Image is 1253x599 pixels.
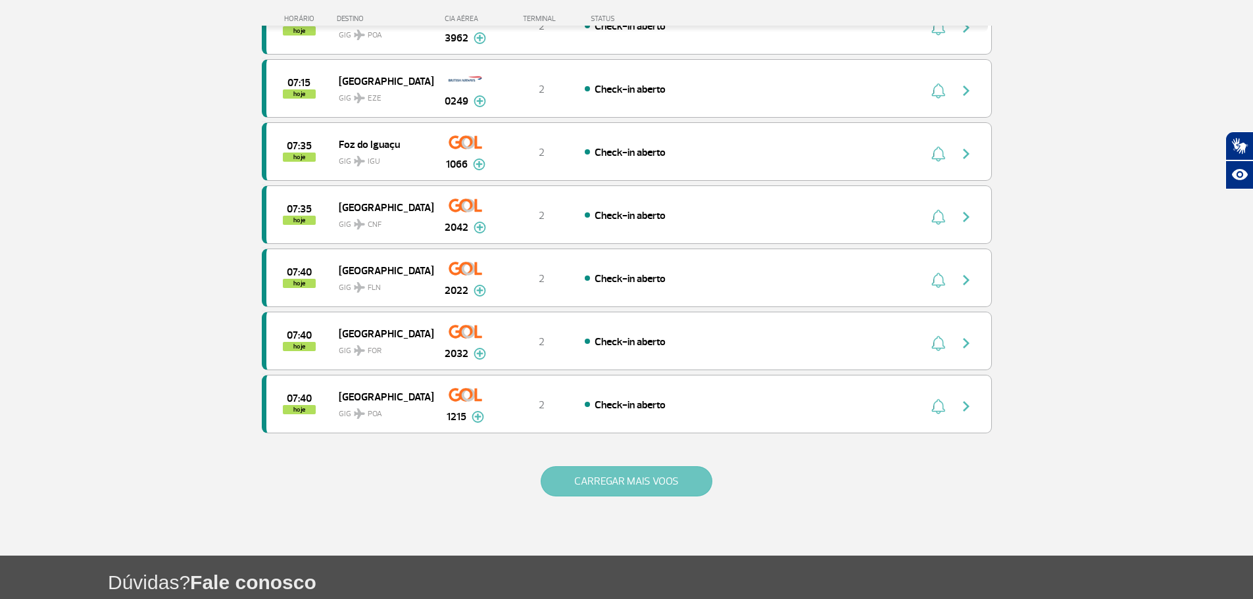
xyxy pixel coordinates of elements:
img: destiny_airplane.svg [354,93,365,103]
span: 3962 [445,30,468,46]
span: POA [368,30,382,41]
span: 2025-08-26 07:40:00 [287,394,312,403]
img: mais-info-painel-voo.svg [474,95,486,107]
span: FLN [368,282,381,294]
span: Fale conosco [190,571,316,593]
span: Check-in aberto [595,272,666,285]
span: 2 [539,146,545,159]
img: destiny_airplane.svg [354,30,365,40]
span: POA [368,408,382,420]
span: 2 [539,335,545,348]
div: TERMINAL [499,14,584,23]
img: destiny_airplane.svg [354,345,365,356]
button: Abrir recursos assistivos. [1225,160,1253,189]
span: 1066 [446,156,468,172]
div: Plugin de acessibilidade da Hand Talk. [1225,132,1253,189]
span: GIG [339,275,423,294]
div: STATUS [584,14,691,23]
img: destiny_airplane.svg [354,219,365,229]
img: destiny_airplane.svg [354,408,365,419]
img: seta-direita-painel-voo.svg [958,272,974,288]
span: hoje [283,279,316,288]
div: DESTINO [337,14,433,23]
span: 2 [539,20,545,33]
span: 1215 [447,409,466,425]
span: 0249 [445,93,468,109]
span: 2 [539,398,545,412]
div: CIA AÉREA [433,14,499,23]
img: sino-painel-voo.svg [931,272,945,288]
span: 2 [539,209,545,222]
span: hoje [283,405,316,414]
span: 2025-08-26 07:35:00 [287,141,312,151]
img: sino-painel-voo.svg [931,398,945,414]
img: destiny_airplane.svg [354,156,365,166]
span: 2 [539,272,545,285]
span: Foz do Iguaçu [339,135,423,153]
span: FOR [368,345,381,357]
span: Check-in aberto [595,20,666,33]
span: hoje [283,216,316,225]
span: [GEOGRAPHIC_DATA] [339,199,423,216]
button: CARREGAR MAIS VOOS [541,466,712,496]
span: hoje [283,342,316,351]
img: seta-direita-painel-voo.svg [958,398,974,414]
img: seta-direita-painel-voo.svg [958,146,974,162]
img: mais-info-painel-voo.svg [472,411,484,423]
img: destiny_airplane.svg [354,282,365,293]
span: GIG [339,401,423,420]
img: mais-info-painel-voo.svg [474,222,486,233]
span: CNF [368,219,381,231]
span: hoje [283,89,316,99]
img: seta-direita-painel-voo.svg [958,209,974,225]
span: [GEOGRAPHIC_DATA] [339,72,423,89]
span: GIG [339,338,423,357]
span: IGU [368,156,380,168]
span: EZE [368,93,381,105]
h1: Dúvidas? [108,569,1253,596]
div: HORÁRIO [266,14,337,23]
span: [GEOGRAPHIC_DATA] [339,325,423,342]
img: mais-info-painel-voo.svg [474,348,486,360]
img: mais-info-painel-voo.svg [473,158,485,170]
img: sino-painel-voo.svg [931,335,945,351]
span: 2025-08-26 07:40:00 [287,331,312,340]
span: 2025-08-26 07:15:00 [287,78,310,87]
span: 2025-08-26 07:35:00 [287,204,312,214]
img: sino-painel-voo.svg [931,209,945,225]
img: sino-painel-voo.svg [931,146,945,162]
span: Check-in aberto [595,209,666,222]
span: [GEOGRAPHIC_DATA] [339,262,423,279]
span: 2042 [445,220,468,235]
img: mais-info-painel-voo.svg [474,285,486,297]
span: 2 [539,83,545,96]
span: Check-in aberto [595,398,666,412]
span: hoje [283,153,316,162]
span: GIG [339,85,423,105]
span: GIG [339,149,423,168]
span: 2032 [445,346,468,362]
span: Check-in aberto [595,335,666,348]
button: Abrir tradutor de língua de sinais. [1225,132,1253,160]
img: seta-direita-painel-voo.svg [958,83,974,99]
img: mais-info-painel-voo.svg [474,32,486,44]
img: seta-direita-painel-voo.svg [958,335,974,351]
span: Check-in aberto [595,83,666,96]
span: Check-in aberto [595,146,666,159]
span: [GEOGRAPHIC_DATA] [339,388,423,405]
span: GIG [339,212,423,231]
span: 2022 [445,283,468,299]
span: 2025-08-26 07:40:00 [287,268,312,277]
img: sino-painel-voo.svg [931,83,945,99]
